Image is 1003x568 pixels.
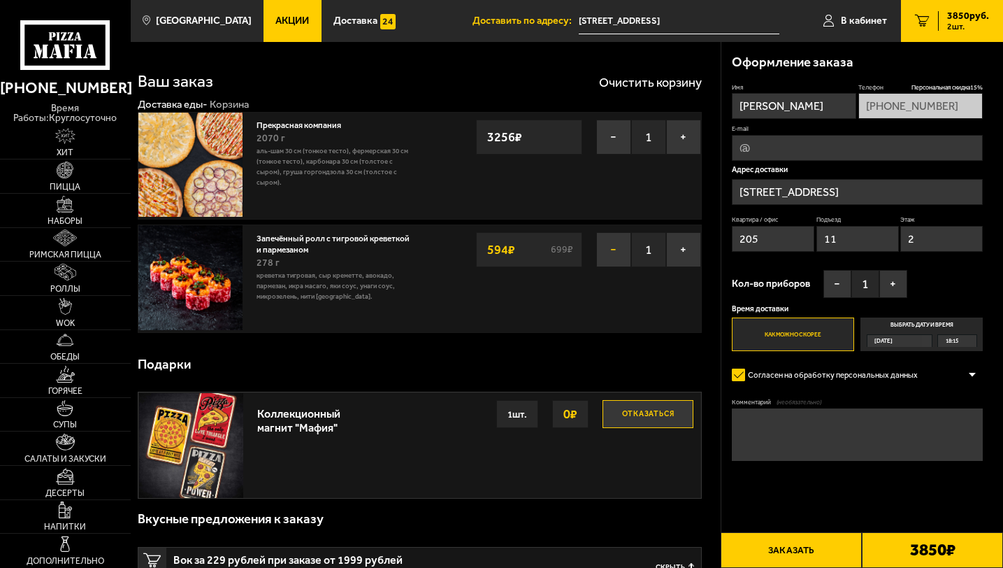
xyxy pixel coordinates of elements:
span: Кол-во приборов [732,279,810,289]
button: − [596,232,631,267]
div: 1 шт. [496,400,538,428]
label: Телефон [858,83,983,92]
span: 1 [851,270,879,298]
span: [DATE] [874,335,893,347]
a: Прекрасная компания [257,118,352,130]
input: Имя [732,93,856,119]
span: Пицца [50,183,80,191]
span: WOK [56,319,75,327]
button: Отказаться [602,400,693,428]
label: Этаж [900,215,983,225]
label: Согласен на обработку персональных данных [732,364,928,385]
p: креветка тигровая, Сыр креметте, авокадо, пармезан, икра масаго, яки соус, унаги соус, микрозелен... [257,271,412,302]
span: 2 шт. [947,22,989,31]
label: Имя [732,83,856,92]
strong: 594 ₽ [484,236,519,263]
span: 278 г [257,257,280,269]
a: Коллекционный магнит "Мафия"Отказаться0₽1шт. [138,392,702,497]
span: Салаты и закуски [24,455,106,463]
s: 699 ₽ [549,245,575,255]
button: + [666,232,701,267]
button: − [596,120,631,155]
span: Наборы [48,217,82,225]
span: В кабинет [841,16,887,26]
label: Как можно скорее [732,318,854,351]
label: Подъезд [816,215,899,225]
span: Доставка [333,16,377,26]
span: [GEOGRAPHIC_DATA] [156,16,252,26]
span: 18:15 [946,335,958,347]
span: Вок за 229 рублей при заказе от 1999 рублей [173,548,512,566]
input: Ваш адрес доставки [579,8,779,34]
button: + [879,270,907,298]
span: 2070 г [257,132,285,144]
h3: Подарки [138,358,191,371]
span: Десерты [45,489,85,497]
a: Запечённый ролл с тигровой креветкой и пармезаном [257,231,410,255]
button: + [666,120,701,155]
span: Римская пицца [29,250,101,259]
button: − [823,270,851,298]
input: @ [732,135,983,161]
p: Адрес доставки [732,166,983,173]
div: Корзина [210,98,249,111]
label: E-mail [732,125,983,134]
img: 15daf4d41897b9f0e9f617042186c801.svg [380,14,396,29]
span: Обеды [50,353,80,361]
input: +7 ( [858,93,983,119]
span: Дополнительно [27,557,104,565]
span: (необязательно) [777,398,821,407]
span: Супы [53,420,77,429]
h3: Оформление заказа [732,56,853,69]
h3: Вкусные предложения к заказу [138,513,324,526]
span: Роллы [50,285,80,293]
a: Доставка еды- [138,98,208,111]
p: Время доставки [732,305,983,313]
span: Хит [57,148,73,157]
button: Заказать [721,532,862,568]
label: Квартира / офис [732,215,814,225]
strong: 3256 ₽ [484,124,526,150]
h1: Ваш заказ [138,73,213,90]
span: 1 [631,120,666,155]
span: 3850 руб. [947,11,989,21]
button: Очистить корзину [599,76,702,89]
strong: 0 ₽ [560,401,581,427]
span: Доставить по адресу: [472,16,579,26]
span: Горячее [48,387,82,395]
span: Напитки [44,523,86,531]
p: Аль-Шам 30 см (тонкое тесто), Фермерская 30 см (тонкое тесто), Карбонара 30 см (толстое с сыром),... [257,146,412,188]
span: 1 [631,232,666,267]
span: Акции [275,16,309,26]
label: Выбрать дату и время [860,318,983,351]
label: Комментарий [732,398,983,407]
div: Коллекционный магнит "Мафия" [257,400,377,434]
span: Персональная скидка 15 % [911,83,983,92]
b: 3850 ₽ [910,542,955,559]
